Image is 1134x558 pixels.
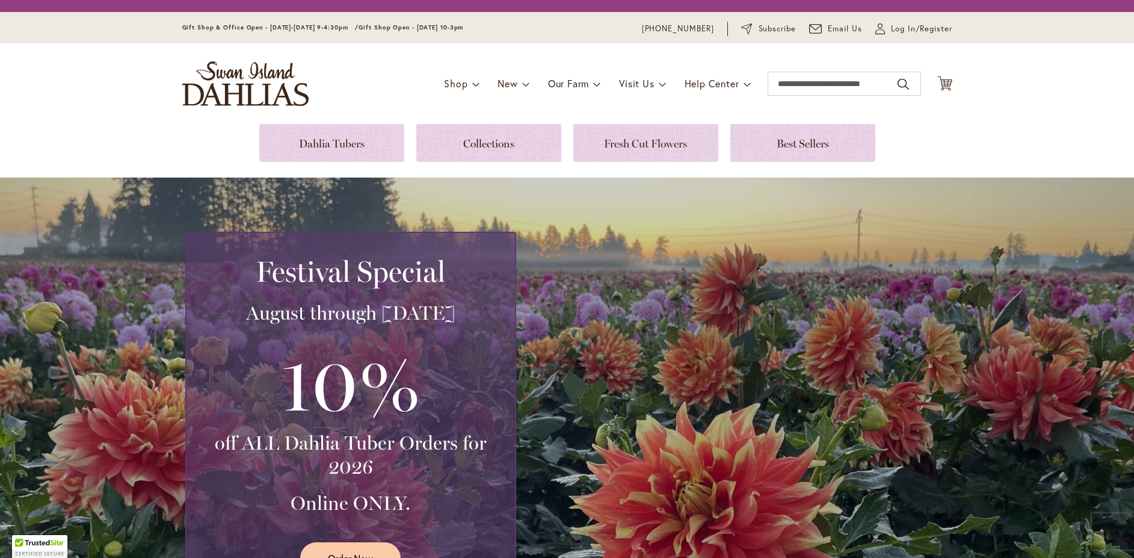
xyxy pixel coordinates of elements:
[875,23,952,35] a: Log In/Register
[201,491,501,515] h3: Online ONLY.
[201,301,501,325] h3: August through [DATE]
[201,255,501,288] h2: Festival Special
[182,23,359,31] span: Gift Shop & Office Open - [DATE]-[DATE] 9-4:30pm /
[619,77,654,90] span: Visit Us
[642,23,715,35] a: [PHONE_NUMBER]
[809,23,862,35] a: Email Us
[741,23,796,35] a: Subscribe
[898,75,908,94] button: Search
[444,77,467,90] span: Shop
[359,23,463,31] span: Gift Shop Open - [DATE] 10-3pm
[828,23,862,35] span: Email Us
[498,77,517,90] span: New
[685,77,739,90] span: Help Center
[891,23,952,35] span: Log In/Register
[182,61,309,106] a: store logo
[548,77,589,90] span: Our Farm
[12,535,67,558] div: TrustedSite Certified
[201,431,501,479] h3: off ALL Dahlia Tuber Orders for 2026
[201,337,501,431] h3: 10%
[759,23,797,35] span: Subscribe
